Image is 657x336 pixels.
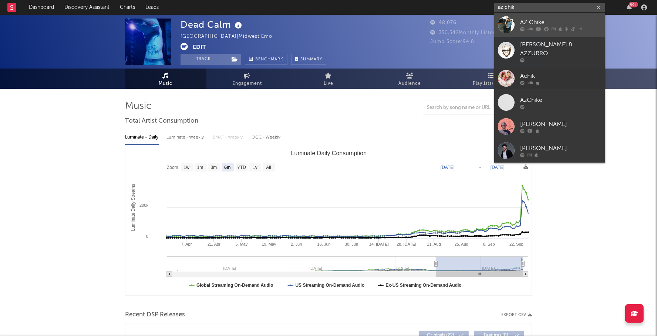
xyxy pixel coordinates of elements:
a: [PERSON_NAME] [494,114,605,139]
div: AzChike [520,96,602,104]
div: [PERSON_NAME] [520,120,602,129]
text: 8. Sep [483,242,495,246]
text: Ex-US Streaming On-Demand Audio [385,283,462,288]
text: 25. Aug [455,242,468,246]
text: 11. Aug [427,242,441,246]
div: OCC - Weekly [252,131,281,144]
text: 21. Apr [208,242,220,246]
a: AZ Chike [494,13,605,37]
div: Dead Calm [181,19,244,31]
span: 350,542 Monthly Listeners [430,30,504,35]
text: → [478,165,482,170]
a: Music [125,69,206,89]
span: Total Artist Consumption [125,117,198,126]
a: Live [288,69,369,89]
text: [DATE] [441,165,455,170]
a: Audience [369,69,451,89]
text: Zoom [167,165,178,170]
a: AzChike [494,90,605,114]
text: 7. Apr [181,242,192,246]
text: 28. [DATE] [397,242,416,246]
text: Global Streaming On-Demand Audio [196,283,273,288]
text: US Streaming On-Demand Audio [295,283,364,288]
text: 1y [253,165,257,170]
text: 30. Jun [345,242,358,246]
text: 22. Sep [509,242,523,246]
span: Recent DSP Releases [125,310,185,319]
text: All [266,165,271,170]
text: Luminate Daily Streams [131,184,136,231]
svg: Luminate Daily Consumption [125,147,532,295]
div: [GEOGRAPHIC_DATA] | Midwest Emo [181,32,281,41]
span: Music [159,79,173,88]
div: [PERSON_NAME] & AZZURRO [520,40,602,58]
text: 6m [224,165,230,170]
span: Summary [300,57,322,61]
text: 5. May [235,242,248,246]
span: Live [324,79,333,88]
a: Achik [494,66,605,90]
text: 1m [197,165,203,170]
text: Luminate Daily Consumption [291,150,367,156]
button: Summary [291,54,326,65]
text: 16. Jun [317,242,331,246]
div: [PERSON_NAME] [520,144,602,153]
span: Engagement [232,79,262,88]
text: 2. Jun [291,242,302,246]
div: AZ Chike [520,18,602,27]
text: 14. [DATE] [369,242,389,246]
div: Luminate - Daily [125,131,159,144]
text: 200k [139,203,148,207]
a: Engagement [206,69,288,89]
span: Benchmark [255,55,283,64]
text: 0 [146,234,148,239]
a: Benchmark [245,54,287,65]
text: 3m [211,165,217,170]
span: Audience [399,79,421,88]
span: 48,076 [430,20,456,25]
a: Playlists/Charts [451,69,532,89]
a: [PERSON_NAME] [494,139,605,163]
button: Edit [193,43,206,52]
div: Achik [520,71,602,80]
button: Export CSV [501,313,532,317]
div: Luminate - Weekly [166,131,205,144]
div: 99 + [629,2,638,7]
a: [PERSON_NAME] & AZZURRO [494,37,605,66]
button: 99+ [627,4,632,10]
span: Playlists/Charts [473,79,510,88]
input: Search for artists [494,3,605,12]
text: [DATE] [491,165,505,170]
button: Track [181,54,227,65]
span: Jump Score: 94.8 [430,39,474,44]
text: 1w [184,165,190,170]
text: 19. May [262,242,277,246]
text: YTD [237,165,246,170]
input: Search by song name or URL [423,105,501,111]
